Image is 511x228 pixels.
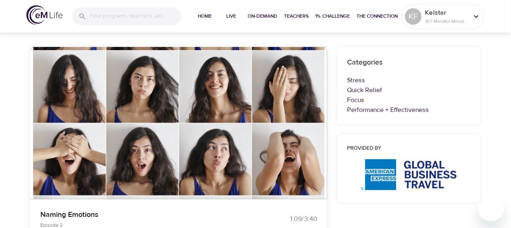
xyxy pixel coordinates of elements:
img: logo [26,5,63,25]
span: Live [221,12,241,21]
span: Teachers [284,12,309,21]
p: Focus [347,95,471,105]
p: Naming Emotions [40,209,246,220]
div: 1:09 / 3:40 [255,214,317,224]
p: Quick Relief [347,85,471,95]
img: AmEx%20GBT%20logo.png [361,159,456,190]
p: Performance + Effectiveness [347,105,471,115]
span: On-Demand [248,12,277,21]
span: The Connection [356,12,398,21]
p: Kelstar [425,8,469,18]
div: KF [405,8,422,25]
h6: Categories [347,57,471,69]
span: 1% Challenge [315,12,350,21]
iframe: Button to launch messaging window [478,195,504,221]
h6: Provided by [347,144,471,153]
p: 107 Mindful Minutes [425,18,469,25]
span: Home [195,12,215,21]
input: Find programs, teachers, etc... [90,7,181,25]
p: Stress [347,75,471,85]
